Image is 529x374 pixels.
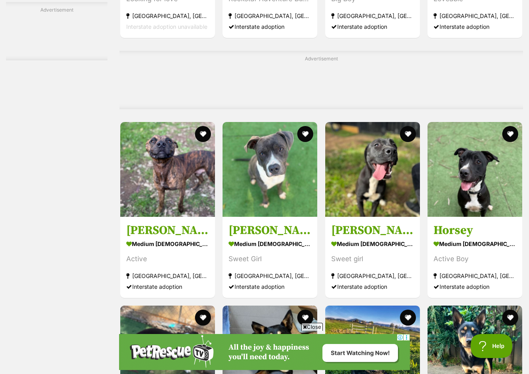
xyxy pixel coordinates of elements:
iframe: Help Scout Beacon - Open [471,334,513,358]
div: Interstate adoption [331,21,414,32]
strong: medium [DEMOGRAPHIC_DATA] Dog [126,238,209,250]
button: favourite [502,310,518,326]
button: favourite [298,310,314,326]
div: Sweet Girl [229,254,311,264]
strong: [GEOGRAPHIC_DATA], [GEOGRAPHIC_DATA] [126,270,209,281]
a: [PERSON_NAME] medium [DEMOGRAPHIC_DATA] Dog Sweet girl [GEOGRAPHIC_DATA], [GEOGRAPHIC_DATA] Inter... [325,217,420,298]
span: Interstate adoption unavailable [126,23,207,30]
div: Interstate adoption [126,281,209,292]
button: favourite [195,310,211,326]
button: favourite [400,310,416,326]
a: [PERSON_NAME] medium [DEMOGRAPHIC_DATA] Dog Active [GEOGRAPHIC_DATA], [GEOGRAPHIC_DATA] Interstat... [120,217,215,298]
a: Horsey medium [DEMOGRAPHIC_DATA] Dog Active Boy [GEOGRAPHIC_DATA], [GEOGRAPHIC_DATA] Interstate a... [428,217,522,298]
img: Horsey - American Staffordshire Terrier Dog [428,122,522,217]
span: Close [301,323,323,331]
strong: medium [DEMOGRAPHIC_DATA] Dog [331,238,414,250]
div: Active [126,254,209,264]
div: Sweet girl [331,254,414,264]
strong: medium [DEMOGRAPHIC_DATA] Dog [434,238,516,250]
strong: [GEOGRAPHIC_DATA], [GEOGRAPHIC_DATA] [331,10,414,21]
button: favourite [298,126,314,142]
strong: [GEOGRAPHIC_DATA], [GEOGRAPHIC_DATA] [331,270,414,281]
h3: Horsey [434,223,516,238]
div: Interstate adoption [229,21,311,32]
strong: medium [DEMOGRAPHIC_DATA] Dog [229,238,311,250]
img: Sue - American Staffordshire Terrier Dog [223,122,317,217]
button: favourite [502,126,518,142]
div: Interstate adoption [434,281,516,292]
strong: [GEOGRAPHIC_DATA], [GEOGRAPHIC_DATA] [434,270,516,281]
div: Interstate adoption [229,281,311,292]
strong: [GEOGRAPHIC_DATA], [GEOGRAPHIC_DATA] [229,270,311,281]
h3: [PERSON_NAME] [229,223,311,238]
div: Active Boy [434,254,516,264]
iframe: Advertisement [176,65,467,101]
h3: [PERSON_NAME] [331,223,414,238]
strong: [GEOGRAPHIC_DATA], [GEOGRAPHIC_DATA] [229,10,311,21]
img: Tucker - Staffordshire Bull Terrier Dog [120,122,215,217]
button: favourite [195,126,211,142]
div: Interstate adoption [331,281,414,292]
img: Tammy - Staffordshire Bull Terrier Dog [325,122,420,217]
iframe: Advertisement [119,334,410,370]
div: Advertisement [119,51,523,110]
div: Advertisement [6,2,107,60]
strong: [GEOGRAPHIC_DATA], [GEOGRAPHIC_DATA] [434,10,516,21]
button: favourite [400,126,416,142]
div: Interstate adoption [434,21,516,32]
a: [PERSON_NAME] medium [DEMOGRAPHIC_DATA] Dog Sweet Girl [GEOGRAPHIC_DATA], [GEOGRAPHIC_DATA] Inter... [223,217,317,298]
h3: [PERSON_NAME] [126,223,209,238]
strong: [GEOGRAPHIC_DATA], [GEOGRAPHIC_DATA] [126,10,209,21]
